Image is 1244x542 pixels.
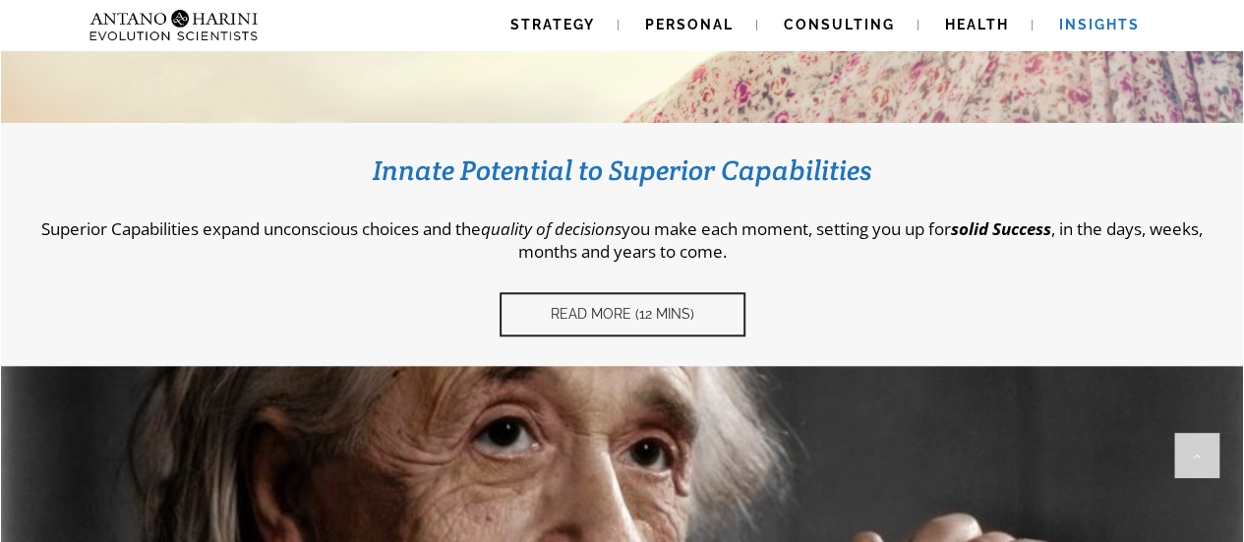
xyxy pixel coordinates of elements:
[30,152,1214,188] h3: Innate Potential to Superior Capabilities
[551,306,694,323] span: Read More (12 Mins)
[1059,17,1140,32] span: Insights
[784,17,895,32] span: Consulting
[481,217,622,240] em: quality of decisions
[500,292,745,336] a: Read More (12 Mins)
[510,17,595,32] span: Strategy
[945,17,1009,32] span: Health
[645,17,734,32] span: Personal
[951,217,1051,240] strong: solid Success
[30,217,1214,263] p: Superior Capabilities expand unconscious choices and the you make each moment, setting you up for...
